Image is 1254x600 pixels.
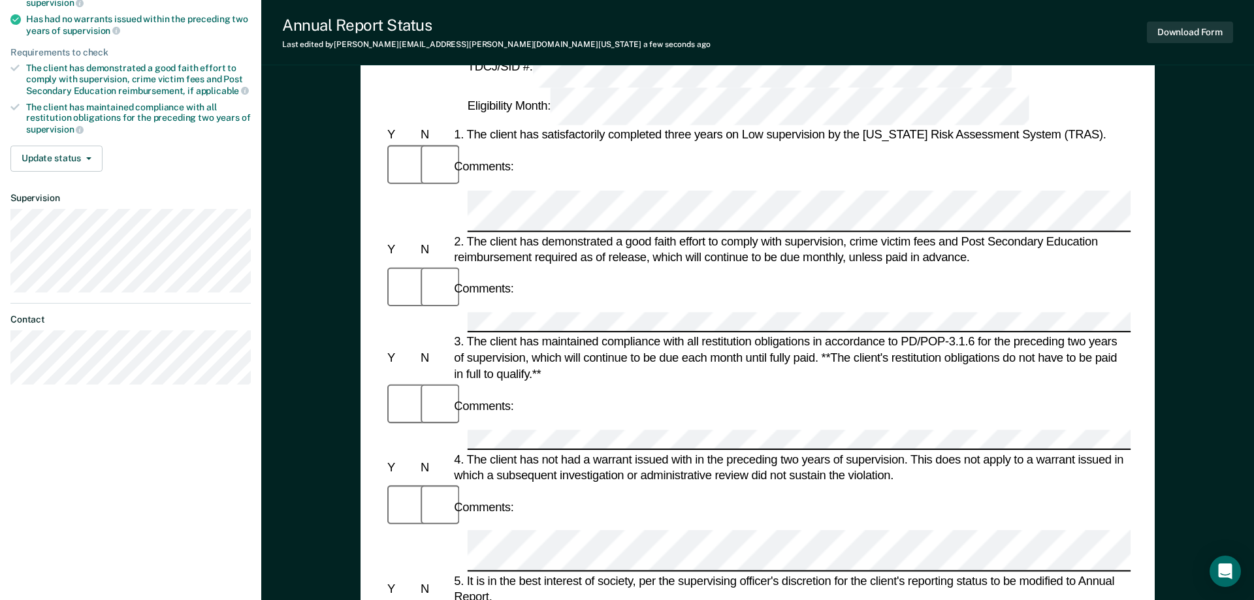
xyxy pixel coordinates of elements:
[26,102,251,135] div: The client has maintained compliance with all restitution obligations for the preceding two years of
[451,281,516,297] div: Comments:
[451,398,516,414] div: Comments:
[26,63,251,96] div: The client has demonstrated a good faith effort to comply with supervision, crime victim fees and...
[418,459,451,475] div: N
[385,127,418,143] div: Y
[451,233,1131,265] div: 2. The client has demonstrated a good faith effort to comply with supervision, crime victim fees ...
[282,16,711,35] div: Annual Report Status
[385,581,418,597] div: Y
[418,127,451,143] div: N
[1210,556,1241,587] div: Open Intercom Messenger
[451,127,1131,143] div: 1. The client has satisfactorily completed three years on Low supervision by the [US_STATE] Risk ...
[643,40,711,49] span: a few seconds ago
[451,159,516,175] div: Comments:
[385,350,418,366] div: Y
[10,146,103,172] button: Update status
[418,581,451,597] div: N
[465,87,1033,126] div: Eligibility Month:
[1147,22,1233,43] button: Download Form
[26,124,84,134] span: supervision
[451,334,1131,382] div: 3. The client has maintained compliance with all restitution obligations in accordance to PD/POP-...
[418,350,451,366] div: N
[385,241,418,257] div: Y
[10,193,251,204] dt: Supervision
[282,40,711,49] div: Last edited by [PERSON_NAME][EMAIL_ADDRESS][PERSON_NAME][DOMAIN_NAME][US_STATE]
[451,499,516,515] div: Comments:
[385,459,418,475] div: Y
[451,451,1131,483] div: 4. The client has not had a warrant issued with in the preceding two years of supervision. This d...
[465,49,1014,87] div: TDCJ/SID #:
[196,86,249,96] span: applicable
[26,14,251,36] div: Has had no warrants issued within the preceding two years of
[10,47,251,58] div: Requirements to check
[418,241,451,257] div: N
[10,314,251,325] dt: Contact
[63,25,120,36] span: supervision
